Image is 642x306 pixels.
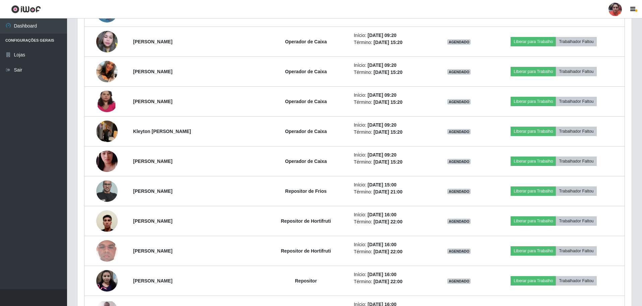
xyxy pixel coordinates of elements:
li: Término: [354,248,431,255]
time: [DATE] 16:00 [367,272,396,277]
button: Trabalhador Faltou [556,157,596,166]
strong: Repositor [295,278,317,283]
time: [DATE] 15:20 [373,40,402,45]
time: [DATE] 15:20 [373,70,402,75]
span: AGENDADO [447,159,471,164]
button: Liberar para Trabalho [511,246,556,256]
button: Trabalhador Faltou [556,127,596,136]
span: AGENDADO [447,249,471,254]
button: Liberar para Trabalho [511,127,556,136]
strong: [PERSON_NAME] [133,248,172,254]
time: [DATE] 09:20 [367,33,396,38]
strong: Kleyton [PERSON_NAME] [133,129,191,134]
time: [DATE] 15:20 [373,159,402,165]
span: AGENDADO [447,129,471,134]
li: Início: [354,211,431,218]
li: Início: [354,62,431,69]
li: Início: [354,241,431,248]
img: 1754840116013.jpeg [96,142,118,180]
strong: Repositor de Frios [285,188,327,194]
img: 1704989686512.jpeg [96,52,118,91]
li: Término: [354,218,431,225]
img: 1725571179961.jpeg [96,270,118,292]
li: Início: [354,271,431,278]
button: Trabalhador Faltou [556,216,596,226]
button: Trabalhador Faltou [556,186,596,196]
time: [DATE] 16:00 [367,242,396,247]
button: Trabalhador Faltou [556,276,596,286]
li: Término: [354,159,431,166]
strong: [PERSON_NAME] [133,278,172,283]
strong: [PERSON_NAME] [133,69,172,74]
li: Início: [354,181,431,188]
time: [DATE] 09:20 [367,62,396,68]
button: Liberar para Trabalho [511,97,556,106]
img: 1740101299384.jpeg [96,78,118,125]
button: Liberar para Trabalho [511,276,556,286]
li: Término: [354,69,431,76]
time: [DATE] 22:00 [373,219,402,224]
button: Liberar para Trabalho [511,216,556,226]
strong: Repositor de Hortifruti [281,248,331,254]
time: [DATE] 09:20 [367,122,396,128]
strong: Operador de Caixa [285,69,327,74]
time: [DATE] 21:00 [373,189,402,194]
button: Liberar para Trabalho [511,37,556,46]
button: Trabalhador Faltou [556,67,596,76]
button: Liberar para Trabalho [511,186,556,196]
time: [DATE] 09:20 [367,152,396,158]
li: Término: [354,129,431,136]
strong: Operador de Caixa [285,39,327,44]
button: Trabalhador Faltou [556,246,596,256]
span: AGENDADO [447,99,471,104]
li: Término: [354,278,431,285]
li: Início: [354,92,431,99]
strong: [PERSON_NAME] [133,218,172,224]
time: [DATE] 16:00 [367,212,396,217]
strong: [PERSON_NAME] [133,188,172,194]
span: AGENDADO [447,69,471,75]
strong: Operador de Caixa [285,129,327,134]
button: Trabalhador Faltou [556,97,596,106]
strong: [PERSON_NAME] [133,99,172,104]
time: [DATE] 15:00 [367,182,396,187]
strong: Operador de Caixa [285,99,327,104]
strong: Repositor de Hortifruti [281,218,331,224]
time: [DATE] 22:00 [373,279,402,284]
li: Início: [354,122,431,129]
span: AGENDADO [447,278,471,284]
time: [DATE] 15:20 [373,99,402,105]
span: AGENDADO [447,39,471,45]
img: 1755038431803.jpeg [96,117,118,145]
button: Liberar para Trabalho [511,67,556,76]
img: 1737997872797.jpeg [96,227,118,275]
span: AGENDADO [447,189,471,194]
img: 1634907805222.jpeg [96,28,118,56]
li: Início: [354,151,431,159]
li: Término: [354,39,431,46]
time: [DATE] 15:20 [373,129,402,135]
time: [DATE] 22:00 [373,249,402,254]
strong: [PERSON_NAME] [133,39,172,44]
strong: Operador de Caixa [285,159,327,164]
span: AGENDADO [447,219,471,224]
li: Término: [354,99,431,106]
time: [DATE] 09:20 [367,92,396,98]
li: Início: [354,32,431,39]
button: Liberar para Trabalho [511,157,556,166]
button: Trabalhador Faltou [556,37,596,46]
li: Término: [354,188,431,195]
strong: [PERSON_NAME] [133,159,172,164]
img: 1655148070426.jpeg [96,177,118,205]
img: CoreUI Logo [11,5,41,13]
img: 1749171143846.jpeg [96,207,118,235]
